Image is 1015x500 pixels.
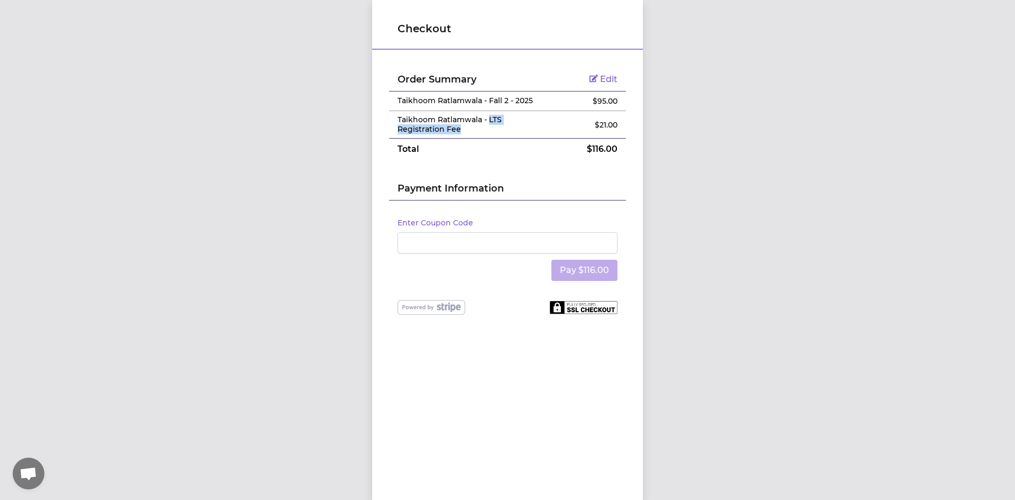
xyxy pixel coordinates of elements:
[600,74,617,84] span: Edit
[389,139,547,160] td: Total
[398,181,617,200] h2: Payment Information
[556,120,617,130] p: $ 21.00
[398,96,539,106] p: Taikhoom Ratlamwala - Fall 2 - 2025
[551,260,617,281] button: Pay $116.00
[404,238,611,248] iframe: Secure card payment input frame
[398,115,539,134] p: Taikhoom Ratlamwala - LTS Registration Fee
[398,217,473,228] button: Enter Coupon Code
[556,143,617,156] p: $ 116.00
[556,96,617,106] p: $ 95.00
[398,21,617,36] h1: Checkout
[398,72,539,87] h2: Order Summary
[589,74,617,84] a: Edit
[13,458,44,489] a: Open chat
[550,301,617,314] img: Fully secured SSL checkout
